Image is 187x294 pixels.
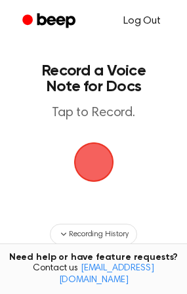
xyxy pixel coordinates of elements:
span: Recording History [69,228,128,240]
a: Beep [13,9,87,34]
p: Tap to Record. [24,105,163,121]
a: [EMAIL_ADDRESS][DOMAIN_NAME] [59,264,154,285]
button: Beep Logo [74,142,114,182]
h1: Record a Voice Note for Docs [24,63,163,94]
button: Recording History [50,224,136,245]
span: Contact us [8,263,179,286]
a: Log Out [110,5,174,37]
